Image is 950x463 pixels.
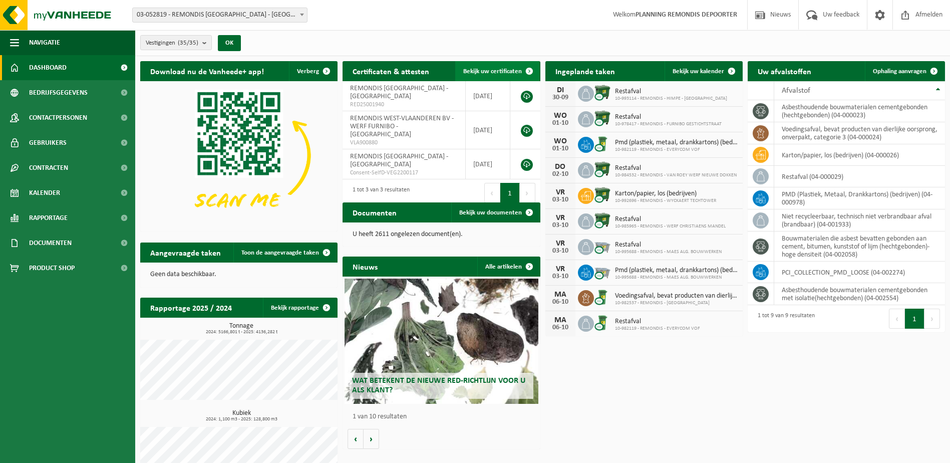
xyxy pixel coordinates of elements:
[905,309,924,329] button: 1
[865,61,944,81] a: Ophaling aanvragen
[615,275,738,281] span: 10-995688 - REMONDIS - MAES ALG. BOUWWERKEN
[550,240,570,248] div: VR
[782,87,810,95] span: Afvalstof
[241,250,319,256] span: Toon de aangevraagde taken
[594,161,611,178] img: WB-1100-CU
[29,130,67,155] span: Gebruikers
[615,190,716,198] span: Karton/papier, los (bedrijven)
[29,155,68,180] span: Contracten
[364,429,379,449] button: Volgende
[615,326,700,332] span: 10-982119 - REMONDIS - EVERYCOM VOF
[550,214,570,222] div: VR
[550,265,570,273] div: VR
[594,135,611,152] img: WB-0240-CU
[615,164,737,172] span: Restafval
[29,55,67,80] span: Dashboard
[145,410,338,422] h3: Kubiek
[348,182,410,204] div: 1 tot 3 van 3 resultaten
[889,309,905,329] button: Previous
[352,377,525,394] span: Wat betekent de nieuwe RED-richtlijn voor u als klant?
[550,163,570,171] div: DO
[774,283,945,305] td: asbesthoudende bouwmaterialen cementgebonden met isolatie(hechtgebonden) (04-002554)
[550,145,570,152] div: 01-10
[615,96,727,102] span: 10-993114 - REMONDIS - HIMPE - [GEOGRAPHIC_DATA]
[477,257,539,277] a: Alle artikelen
[615,267,738,275] span: Pmd (plastiek, metaal, drankkartons) (bedrijven)
[455,61,539,81] a: Bekijk uw certificaten
[774,262,945,283] td: PCI_COLLECTION_PMD_LOOSE (04-002274)
[774,144,945,166] td: karton/papier, los (bedrijven) (04-000026)
[150,271,328,278] p: Geen data beschikbaar.
[774,122,945,144] td: voedingsafval, bevat producten van dierlijke oorsprong, onverpakt, categorie 3 (04-000024)
[500,183,520,203] button: 1
[140,61,274,81] h2: Download nu de Vanheede+ app!
[550,171,570,178] div: 02-10
[550,248,570,255] div: 03-10
[140,243,231,262] h2: Aangevraagde taken
[615,198,716,204] span: 10-992696 - REMONDIS - WYCKAERT TECHTOWER
[348,429,364,449] button: Vorige
[594,238,611,255] img: WB-2500-CU
[753,308,815,330] div: 1 tot 9 van 9 resultaten
[594,289,611,306] img: WB-0240-CU
[594,84,611,101] img: WB-1100-CU
[594,212,611,229] img: WB-1100-CU
[343,257,388,276] h2: Nieuws
[615,215,726,223] span: Restafval
[550,222,570,229] div: 03-10
[774,100,945,122] td: asbesthoudende bouwmaterialen cementgebonden (hechtgebonden) (04-000023)
[550,273,570,280] div: 03-10
[748,61,821,81] h2: Uw afvalstoffen
[550,316,570,324] div: MA
[466,149,510,179] td: [DATE]
[350,153,448,168] span: REMONDIS [GEOGRAPHIC_DATA] - [GEOGRAPHIC_DATA]
[29,80,88,105] span: Bedrijfsgegevens
[594,314,611,331] img: WB-0240-CU
[665,61,742,81] a: Bekijk uw kalender
[774,187,945,209] td: PMD (Plastiek, Metaal, Drankkartons) (bedrijven) (04-000978)
[466,81,510,111] td: [DATE]
[673,68,724,75] span: Bekijk uw kalender
[133,8,307,22] span: 03-052819 - REMONDIS WEST-VLAANDEREN - OOSTENDE
[345,279,538,404] a: Wat betekent de nieuwe RED-richtlijn voor u als klant?
[615,121,722,127] span: 10-978417 - REMONDIS - FURNIBO GESTICHTSTRAAT
[615,249,722,255] span: 10-995688 - REMONDIS - MAES ALG. BOUWWERKEN
[615,241,722,249] span: Restafval
[484,183,500,203] button: Previous
[615,113,722,121] span: Restafval
[350,85,448,100] span: REMONDIS [GEOGRAPHIC_DATA] - [GEOGRAPHIC_DATA]
[218,35,241,51] button: OK
[29,105,87,130] span: Contactpersonen
[873,68,926,75] span: Ophaling aanvragen
[520,183,535,203] button: Next
[594,186,611,203] img: WB-1100-CU
[466,111,510,149] td: [DATE]
[615,318,700,326] span: Restafval
[140,81,338,229] img: Download de VHEPlus App
[615,300,738,306] span: 10-982537 - REMONDIS - [GEOGRAPHIC_DATA]
[353,413,535,420] p: 1 van 10 resultaten
[353,231,530,238] p: U heeft 2611 ongelezen document(en).
[289,61,337,81] button: Verberg
[350,169,458,177] span: Consent-SelfD-VEG2200117
[29,30,60,55] span: Navigatie
[550,188,570,196] div: VR
[29,205,68,230] span: Rapportage
[350,139,458,147] span: VLA900880
[146,36,198,51] span: Vestigingen
[132,8,307,23] span: 03-052819 - REMONDIS WEST-VLAANDEREN - OOSTENDE
[297,68,319,75] span: Verberg
[350,115,454,138] span: REMONDIS WEST-VLAANDEREN BV - WERF FURNIBO - [GEOGRAPHIC_DATA]
[550,196,570,203] div: 03-10
[615,172,737,178] span: 10-984532 - REMONDIS - VAN ROEY WERF NIEUWE DOKKEN
[550,120,570,127] div: 01-10
[145,330,338,335] span: 2024: 5166,801 t - 2025: 4136,282 t
[594,263,611,280] img: WB-2500-CU
[29,180,60,205] span: Kalender
[29,256,75,281] span: Product Shop
[550,94,570,101] div: 30-09
[178,40,198,46] count: (35/35)
[550,291,570,299] div: MA
[594,110,611,127] img: WB-1100-CU
[29,230,72,256] span: Documenten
